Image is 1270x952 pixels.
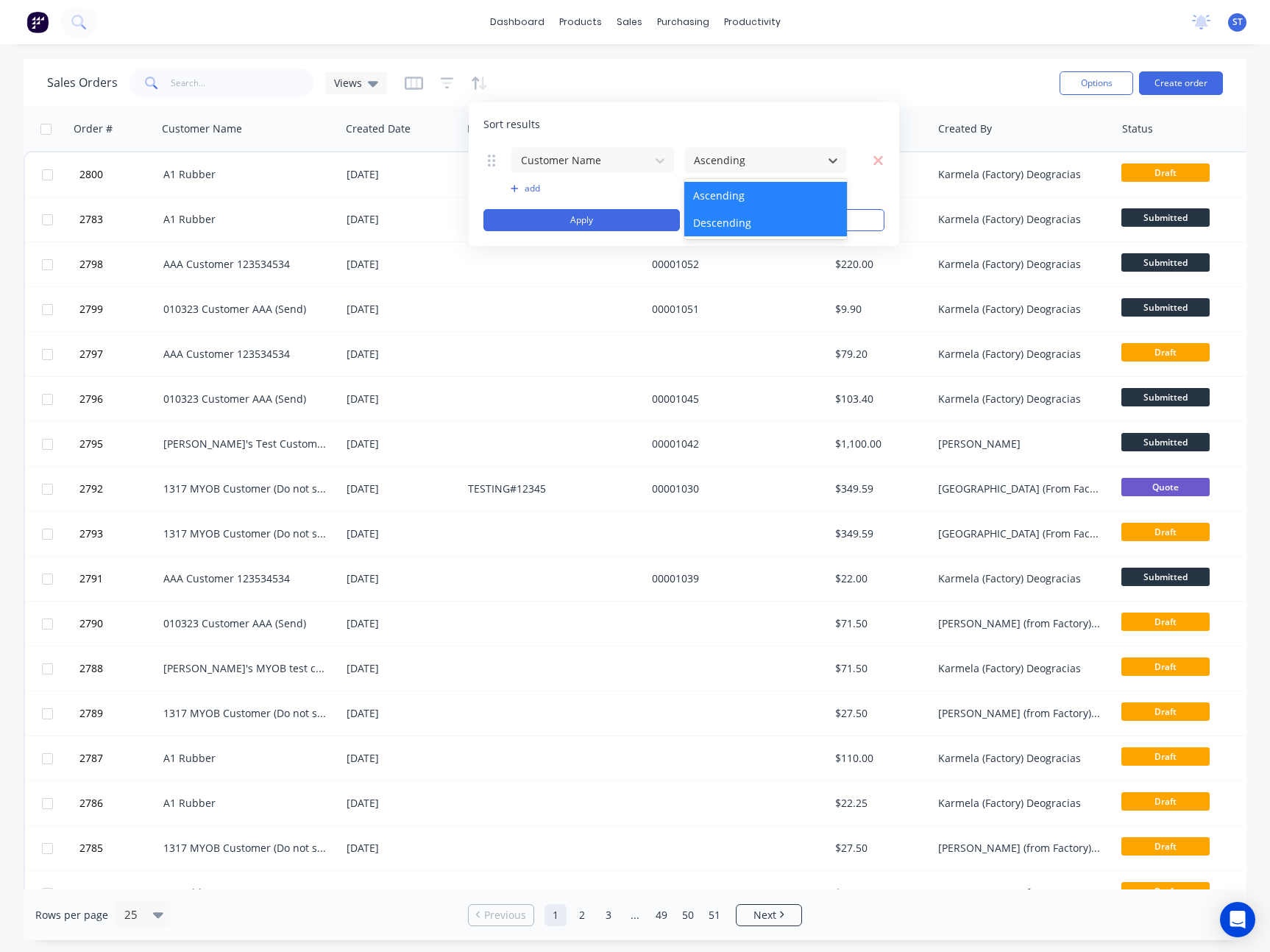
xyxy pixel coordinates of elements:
[938,616,1102,631] div: [PERSON_NAME] (from Factory) [GEOGRAPHIC_DATA]
[163,706,327,721] div: 1317 MYOB Customer (Do not send)
[1121,613,1210,631] span: Draft
[938,706,1102,721] div: [PERSON_NAME] (from Factory) [GEOGRAPHIC_DATA]
[347,167,456,182] div: [DATE]
[79,751,103,766] span: 2787
[347,392,456,406] div: [DATE]
[163,347,327,362] div: AAA Customer 123534534
[1232,15,1243,29] span: ST
[938,841,1102,856] div: [PERSON_NAME] (from Factory) [GEOGRAPHIC_DATA]
[938,302,1102,317] div: Karmela (Factory) Deogracias
[684,182,847,209] div: Ascending
[1220,902,1255,937] div: Open Intercom Messenger
[835,796,922,811] div: $22.25
[79,257,103,272] span: 2798
[347,616,456,631] div: [DATE]
[652,571,815,586] div: 00001039
[737,908,801,923] a: Next page
[79,347,103,362] span: 2797
[75,871,163,915] button: 2784
[650,11,717,33] div: purchasing
[163,886,327,900] div: A1 Rubber
[163,437,327,451] div: [PERSON_NAME]'s Test Customer
[1121,253,1210,272] span: Submitted
[163,482,327,496] div: 1317 MYOB Customer (Do not send)
[1121,298,1210,317] span: Submitted
[347,526,456,541] div: [DATE]
[835,392,922,406] div: $103.40
[79,841,103,856] span: 2785
[163,257,327,272] div: AAA Customer 123534534
[938,167,1102,182] div: Karmela (Factory) Deogracias
[75,152,163,197] button: 2800
[938,257,1102,272] div: Karmela (Factory) Deogracias
[347,257,456,272] div: [DATE]
[347,571,456,586] div: [DATE]
[835,526,922,541] div: $349.59
[163,526,327,541] div: 1317 MYOB Customer (Do not send)
[1122,121,1153,136] div: Status
[1121,837,1210,856] span: Draft
[652,257,815,272] div: 00001052
[26,11,49,33] img: Factory
[347,706,456,721] div: [DATE]
[753,908,776,923] span: Next
[1121,882,1210,900] span: Draft
[938,437,1102,451] div: [PERSON_NAME]
[1060,71,1133,95] button: Options
[938,571,1102,586] div: Karmela (Factory) Deogracias
[677,904,699,926] a: Page 50
[483,209,680,231] button: Apply
[835,571,922,586] div: $22.00
[75,512,163,556] button: 2793
[163,661,327,676] div: [PERSON_NAME]'s MYOB test customer
[75,377,163,421] button: 2796
[938,482,1102,496] div: [GEOGRAPHIC_DATA] (From Factory) Loteria
[484,908,526,923] span: Previous
[75,467,163,511] button: 2792
[835,841,922,856] div: $27.50
[938,796,1102,811] div: Karmela (Factory) Deogracias
[75,826,163,870] button: 2785
[163,392,327,406] div: 010323 Customer AAA (Send)
[162,121,242,136] div: Customer Name
[650,904,673,926] a: Page 49
[469,908,533,923] a: Previous page
[938,212,1102,227] div: Karmela (Factory) Deogracias
[75,197,163,241] button: 2783
[1121,433,1210,451] span: Submitted
[835,706,922,721] div: $27.50
[835,661,922,676] div: $71.50
[334,75,362,91] span: Views
[79,392,103,406] span: 2796
[597,904,620,926] a: Page 3
[938,392,1102,406] div: Karmela (Factory) Deogracias
[35,908,108,923] span: Rows per page
[163,616,327,631] div: 010323 Customer AAA (Send)
[938,751,1102,766] div: Karmela (Factory) Deogracias
[75,781,163,825] button: 2786
[79,661,103,676] span: 2788
[652,302,815,317] div: 00001051
[75,242,163,286] button: 2798
[684,209,847,236] div: Descending
[835,257,922,272] div: $220.00
[347,751,456,766] div: [DATE]
[652,482,815,496] div: 00001030
[79,167,103,182] span: 2800
[79,212,103,227] span: 2783
[835,751,922,766] div: $110.00
[75,691,163,736] button: 2789
[483,11,552,33] a: dashboard
[1121,343,1210,362] span: Draft
[468,482,631,496] div: TESTING#12345
[1121,747,1210,766] span: Draft
[79,302,103,317] span: 2799
[511,183,675,194] button: add
[347,796,456,811] div: [DATE]
[79,886,103,900] span: 2784
[347,482,456,496] div: [DATE]
[74,121,113,136] div: Order #
[347,661,456,676] div: [DATE]
[609,11,650,33] div: sales
[1121,792,1210,811] span: Draft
